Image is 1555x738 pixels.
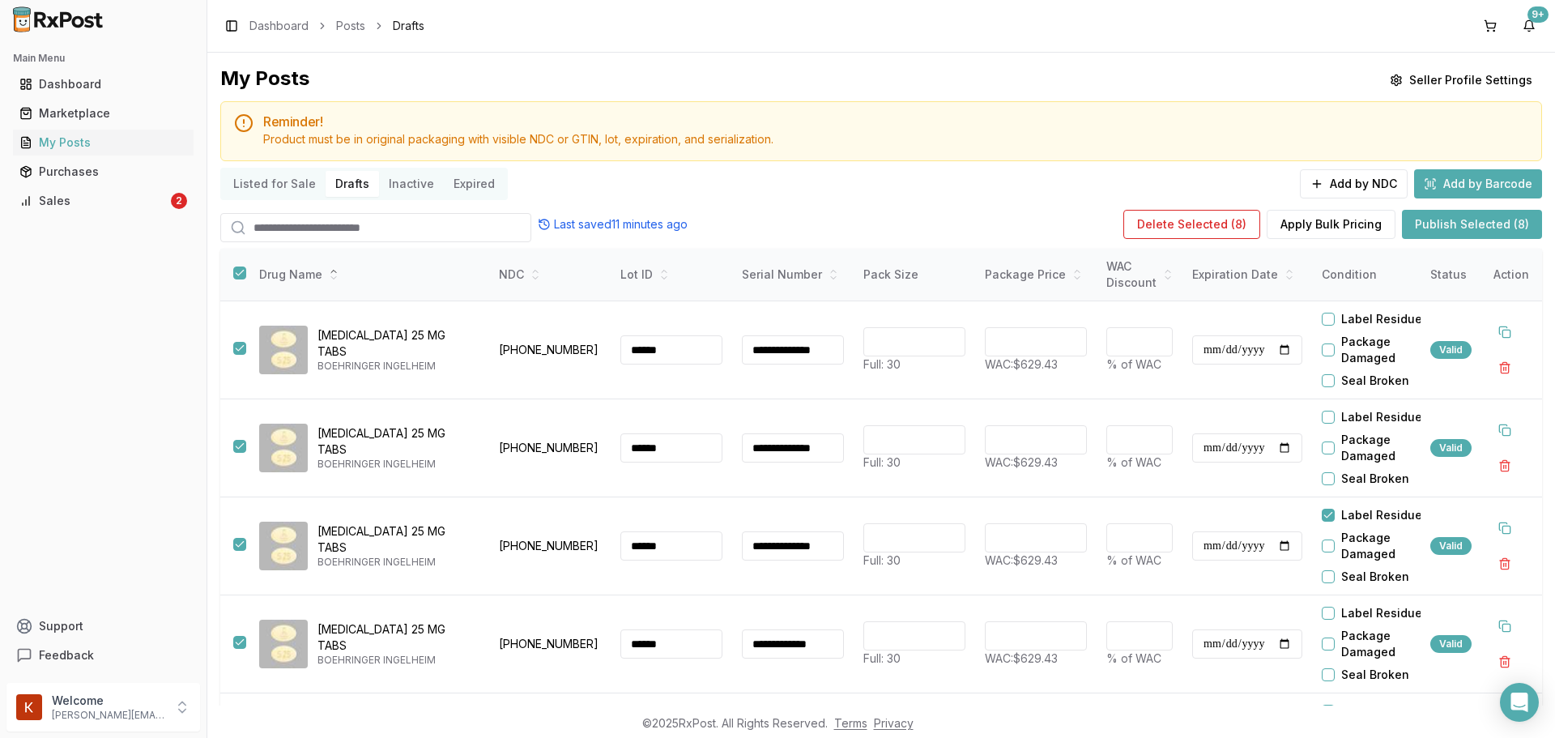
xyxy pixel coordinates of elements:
label: Label Residue [1341,409,1422,425]
span: WAC: $629.43 [985,553,1058,567]
label: Seal Broken [1341,569,1409,585]
p: [PHONE_NUMBER] [499,342,601,358]
div: Valid [1430,537,1472,555]
a: Dashboard [13,70,194,99]
p: BOEHRINGER INGELHEIM [317,458,476,471]
img: Jardiance 25 MG TABS [259,424,308,472]
div: Purchases [19,164,187,180]
div: Product must be in original packaging with visible NDC or GTIN, lot, expiration, and serialization. [263,131,1528,147]
span: % of WAC [1106,651,1161,665]
div: WAC Discount [1106,258,1173,291]
button: 9+ [1516,13,1542,39]
button: Duplicate [1490,416,1519,445]
th: Action [1480,249,1542,301]
button: Expired [444,171,505,197]
label: Package Damaged [1341,530,1434,562]
label: Package Damaged [1341,432,1434,464]
button: Apply Bulk Pricing [1267,210,1395,239]
button: Duplicate [1490,612,1519,641]
span: Full: 30 [863,357,901,371]
p: [MEDICAL_DATA] 25 MG TABS [317,425,476,458]
a: Posts [336,18,365,34]
div: Last saved 11 minutes ago [538,216,688,232]
a: Sales2 [13,186,194,215]
a: My Posts [13,128,194,157]
div: NDC [499,267,601,283]
button: My Posts [6,130,200,156]
button: Duplicate [1490,318,1519,347]
h5: Reminder! [263,115,1528,128]
th: Condition [1312,249,1434,301]
p: BOEHRINGER INGELHEIM [317,654,476,667]
button: Dashboard [6,71,200,97]
div: Open Intercom Messenger [1500,683,1539,722]
div: 2 [171,193,187,209]
button: Marketplace [6,100,200,126]
p: [MEDICAL_DATA] 25 MG TABS [317,523,476,556]
img: Jardiance 25 MG TABS [259,326,308,374]
button: Inactive [379,171,444,197]
button: Delete [1490,451,1519,480]
div: Expiration Date [1192,267,1302,283]
label: Label Residue [1341,703,1422,719]
button: Add by Barcode [1414,169,1542,198]
label: Seal Broken [1341,471,1409,487]
label: Label Residue [1341,311,1422,327]
div: Drug Name [259,267,476,283]
th: Pack Size [854,249,975,301]
button: Support [6,612,200,641]
span: WAC: $629.43 [985,455,1058,469]
div: Marketplace [19,105,187,122]
div: Package Price [985,267,1087,283]
button: Duplicate [1490,514,1519,543]
button: Seller Profile Settings [1380,66,1542,95]
p: BOEHRINGER INGELHEIM [317,360,476,373]
label: Package Damaged [1341,334,1434,366]
label: Package Damaged [1341,628,1434,660]
a: Dashboard [249,18,309,34]
p: [PHONE_NUMBER] [499,636,601,652]
div: Serial Number [742,267,844,283]
button: Sales2 [6,188,200,214]
img: Jardiance 25 MG TABS [259,620,308,668]
p: [MEDICAL_DATA] 25 MG TABS [317,327,476,360]
div: Sales [19,193,168,209]
p: Welcome [52,693,164,709]
span: Full: 30 [863,553,901,567]
p: [PHONE_NUMBER] [499,538,601,554]
button: Delete Selected (8) [1123,210,1260,239]
p: [PHONE_NUMBER] [499,440,601,456]
span: % of WAC [1106,357,1161,371]
p: [PERSON_NAME][EMAIL_ADDRESS][DOMAIN_NAME] [52,709,164,722]
div: Dashboard [19,76,187,92]
button: Feedback [6,641,200,670]
th: Status [1421,249,1481,301]
label: Label Residue [1341,507,1422,523]
label: Label Residue [1341,605,1422,621]
nav: breadcrumb [249,18,424,34]
span: WAC: $629.43 [985,651,1058,665]
a: Purchases [13,157,194,186]
div: My Posts [220,66,309,95]
img: User avatar [16,694,42,720]
span: Feedback [39,647,94,663]
span: Full: 30 [863,651,901,665]
label: Seal Broken [1341,373,1409,389]
div: 9+ [1527,6,1549,23]
button: Listed for Sale [224,171,326,197]
p: BOEHRINGER INGELHEIM [317,556,476,569]
span: Full: 30 [863,455,901,469]
span: % of WAC [1106,553,1161,567]
img: RxPost Logo [6,6,110,32]
img: Jardiance 25 MG TABS [259,522,308,570]
button: Delete [1490,549,1519,578]
div: Lot ID [620,267,722,283]
a: Privacy [874,716,914,730]
p: [MEDICAL_DATA] 25 MG TABS [317,621,476,654]
button: Drafts [326,171,379,197]
div: My Posts [19,134,187,151]
button: Purchases [6,159,200,185]
h2: Main Menu [13,52,194,65]
span: % of WAC [1106,455,1161,469]
span: Drafts [393,18,424,34]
